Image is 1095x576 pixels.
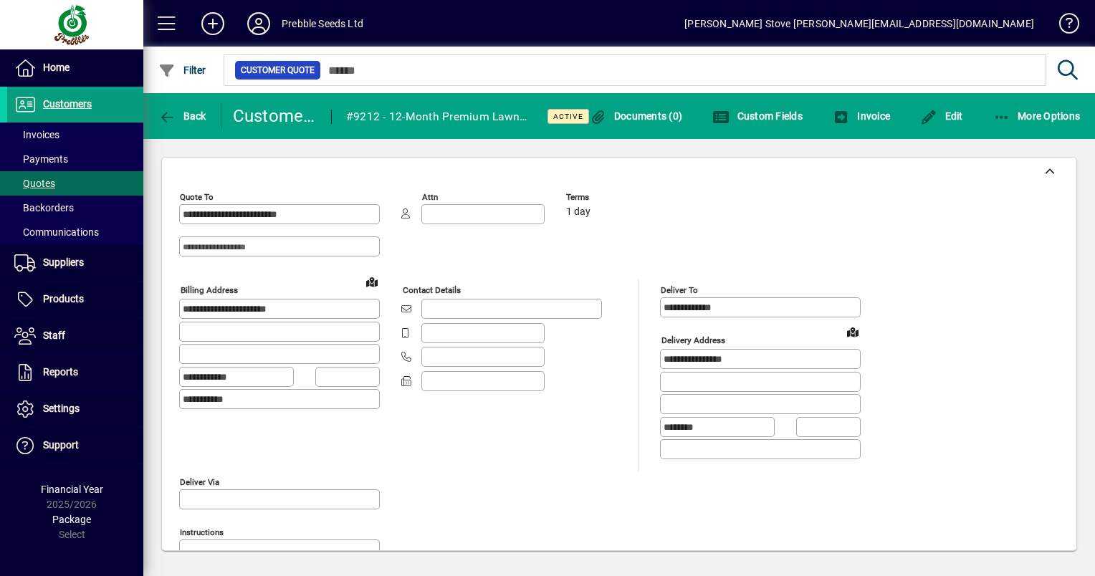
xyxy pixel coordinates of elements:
[41,484,103,495] span: Financial Year
[282,12,363,35] div: Prebble Seeds Ltd
[917,103,967,129] button: Edit
[155,57,210,83] button: Filter
[833,110,890,122] span: Invoice
[43,293,84,304] span: Products
[360,270,383,293] a: View on map
[14,153,68,165] span: Payments
[684,12,1034,35] div: [PERSON_NAME] Stove [PERSON_NAME][EMAIL_ADDRESS][DOMAIN_NAME]
[43,256,84,268] span: Suppliers
[158,110,206,122] span: Back
[180,527,224,537] mat-label: Instructions
[7,428,143,464] a: Support
[661,285,698,295] mat-label: Deliver To
[43,62,70,73] span: Home
[52,514,91,525] span: Package
[236,11,282,37] button: Profile
[190,11,236,37] button: Add
[180,192,214,202] mat-label: Quote To
[43,439,79,451] span: Support
[841,320,864,343] a: View on map
[709,103,806,129] button: Custom Fields
[7,171,143,196] a: Quotes
[7,282,143,317] a: Products
[43,98,92,110] span: Customers
[7,123,143,147] a: Invoices
[7,355,143,390] a: Reports
[712,110,803,122] span: Custom Fields
[7,318,143,354] a: Staff
[158,64,206,76] span: Filter
[233,105,317,128] div: Customer Quote
[422,192,438,202] mat-label: Attn
[566,206,590,218] span: 1 day
[43,366,78,378] span: Reports
[346,105,530,128] div: #9212 - 12-Month Premium Lawn Care Chemical Program
[585,103,686,129] button: Documents (0)
[14,226,99,238] span: Communications
[829,103,894,129] button: Invoice
[43,403,80,414] span: Settings
[7,50,143,86] a: Home
[589,110,682,122] span: Documents (0)
[920,110,963,122] span: Edit
[14,178,55,189] span: Quotes
[14,129,59,140] span: Invoices
[1048,3,1077,49] a: Knowledge Base
[43,330,65,341] span: Staff
[14,202,74,213] span: Backorders
[993,110,1081,122] span: More Options
[566,193,652,202] span: Terms
[180,476,219,486] mat-label: Deliver via
[7,196,143,220] a: Backorders
[143,103,222,129] app-page-header-button: Back
[7,147,143,171] a: Payments
[7,220,143,244] a: Communications
[7,245,143,281] a: Suppliers
[553,112,583,121] span: Active
[7,391,143,427] a: Settings
[155,103,210,129] button: Back
[241,63,315,77] span: Customer Quote
[990,103,1084,129] button: More Options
